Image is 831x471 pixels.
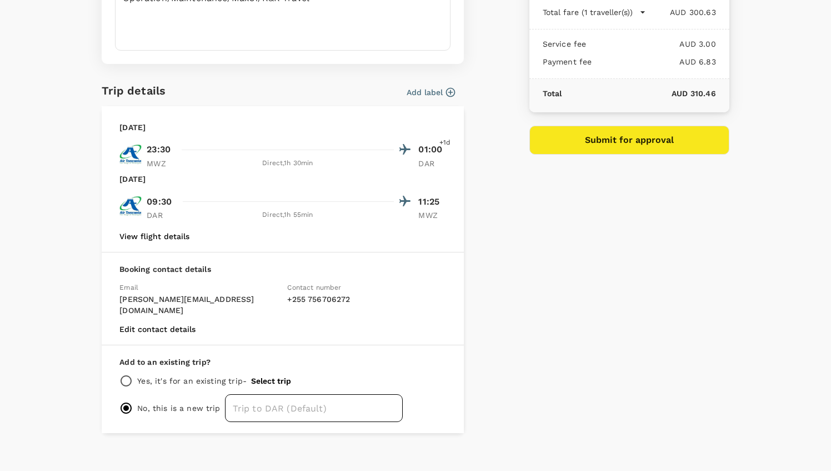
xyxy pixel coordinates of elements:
p: + 255 756706272 [287,294,446,305]
button: Add label [407,87,455,98]
div: Direct , 1h 55min [181,210,394,221]
p: [DATE] [119,122,146,133]
p: DAR [147,210,174,221]
p: No, this is a new trip [137,403,220,414]
button: Submit for approval [529,126,729,155]
p: 23:30 [147,143,171,156]
p: AUD 300.63 [646,7,716,18]
p: AUD 6.83 [592,56,715,67]
p: AUD 3.00 [586,38,715,49]
span: Email [119,284,138,291]
p: Service fee [543,38,587,49]
button: Total fare (1 traveller(s)) [543,7,646,18]
p: [DATE] [119,173,146,185]
button: View flight details [119,232,189,241]
p: AUD 310.46 [562,88,715,99]
p: Add to an existing trip? [119,356,446,368]
p: Total [543,88,562,99]
p: [PERSON_NAME][EMAIL_ADDRESS][DOMAIN_NAME] [119,294,278,316]
span: +1d [439,137,450,148]
p: Total fare (1 traveller(s)) [543,7,633,18]
div: Direct , 1h 30min [181,158,394,169]
p: Booking contact details [119,264,446,275]
p: Payment fee [543,56,592,67]
p: MWZ [418,210,446,221]
p: 01:00 [418,143,446,156]
img: TC [119,143,142,165]
p: DAR [418,158,446,169]
p: MWZ [147,158,174,169]
h6: Trip details [102,82,166,100]
button: Edit contact details [119,325,196,334]
p: Yes, it's for an existing trip - [137,375,247,386]
input: Trip to DAR (Default) [225,394,403,422]
button: Select trip [251,376,291,385]
img: TC [119,195,142,217]
span: Contact number [287,284,341,291]
p: 11:25 [418,195,446,209]
p: 09:30 [147,195,172,209]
